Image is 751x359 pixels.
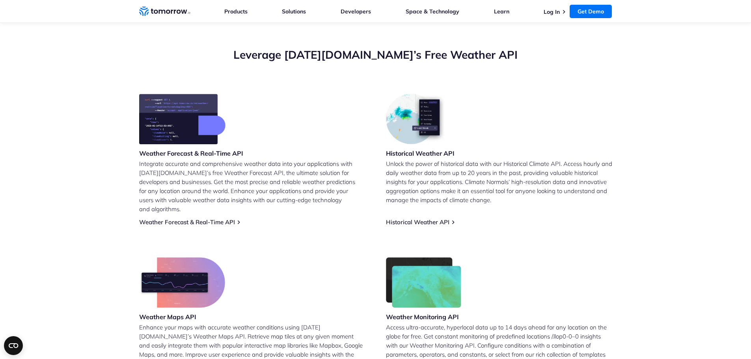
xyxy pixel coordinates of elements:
[139,47,612,62] h2: Leverage [DATE][DOMAIN_NAME]’s Free Weather API
[224,8,248,15] a: Products
[282,8,306,15] a: Solutions
[139,312,225,321] h3: Weather Maps API
[386,218,449,226] a: Historical Weather API
[386,149,455,158] h3: Historical Weather API
[386,159,612,205] p: Unlock the power of historical data with our Historical Climate API. Access hourly and daily weat...
[570,5,612,18] a: Get Demo
[139,159,365,214] p: Integrate accurate and comprehensive weather data into your applications with [DATE][DOMAIN_NAME]...
[139,218,235,226] a: Weather Forecast & Real-Time API
[544,8,560,15] a: Log In
[341,8,371,15] a: Developers
[494,8,509,15] a: Learn
[406,8,459,15] a: Space & Technology
[4,336,23,355] button: Open CMP widget
[386,312,462,321] h3: Weather Monitoring API
[139,149,243,158] h3: Weather Forecast & Real-Time API
[139,6,190,17] a: Home link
